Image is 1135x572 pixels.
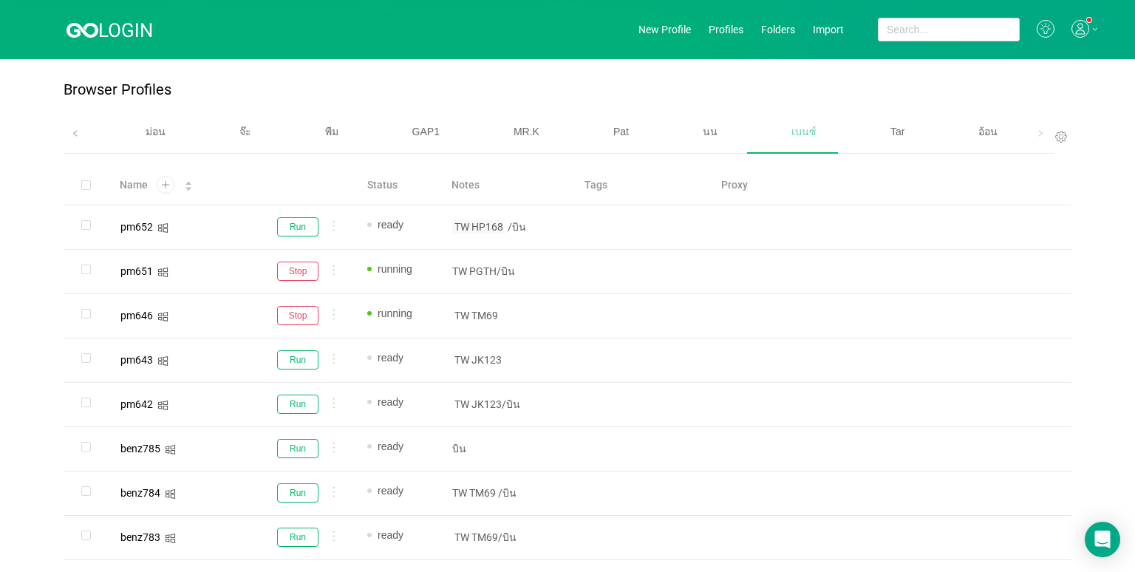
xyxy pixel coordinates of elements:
[277,395,318,414] button: Run
[452,530,519,545] span: TW TM69/บิน
[452,308,500,323] span: TW TM69
[452,486,560,500] p: TW TM69
[165,533,176,544] i: icon: windows
[1085,522,1120,557] div: Open Intercom Messenger
[120,399,153,409] div: pm642
[1037,130,1044,137] i: icon: right
[367,177,398,193] span: Status
[184,179,193,189] div: Sort
[761,24,795,35] a: Folders
[978,126,998,137] span: อ้อน
[157,311,168,322] i: icon: windows
[638,24,691,35] a: New Profile
[120,266,153,276] div: pm651
[721,177,748,193] span: Proxy
[791,126,817,137] span: เบนซ์
[157,267,168,278] i: icon: windows
[452,219,505,234] span: TW HP168
[120,532,160,542] div: benz783
[452,441,560,456] p: บิน
[703,126,718,137] span: นน
[1087,18,1091,22] sup: 1
[890,126,904,137] span: Tar
[157,355,168,367] i: icon: windows
[146,126,166,137] span: ม่อน
[452,353,504,367] span: TW JK123
[277,306,318,325] button: Stop
[813,24,844,35] a: Import
[514,126,539,137] span: MR.K
[378,485,403,497] span: ready
[185,185,193,189] i: icon: caret-down
[613,126,629,137] span: Pat
[378,440,403,452] span: ready
[878,18,1020,41] input: Search...
[277,262,318,281] button: Stop
[378,263,412,275] span: running
[378,529,403,541] span: ready
[120,355,153,365] div: pm643
[120,443,160,454] div: benz785
[157,222,168,234] i: icon: windows
[325,126,338,137] span: พีม
[452,264,560,279] p: TW PGTH/บิน
[165,444,176,455] i: icon: windows
[185,180,193,184] i: icon: caret-up
[165,488,176,500] i: icon: windows
[412,126,440,137] span: GAP1
[277,528,318,547] button: Run
[505,219,528,234] span: /บิน
[239,126,251,137] span: จ๊ะ
[120,310,153,321] div: pm646
[157,400,168,411] i: icon: windows
[120,222,153,232] div: pm652
[709,24,743,35] a: Profiles
[277,439,318,458] button: Run
[496,486,519,500] span: /บิน
[72,130,79,137] i: icon: left
[452,397,522,412] span: TW JK123/บิน
[120,488,160,498] div: benz784
[378,396,403,408] span: ready
[378,307,412,319] span: running
[378,352,403,364] span: ready
[64,81,171,98] p: Browser Profiles
[277,483,318,503] button: Run
[584,177,607,193] span: Tags
[451,177,480,193] span: Notes
[120,177,148,193] span: Name
[378,219,403,231] span: ready
[277,217,318,236] button: Run
[277,350,318,370] button: Run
